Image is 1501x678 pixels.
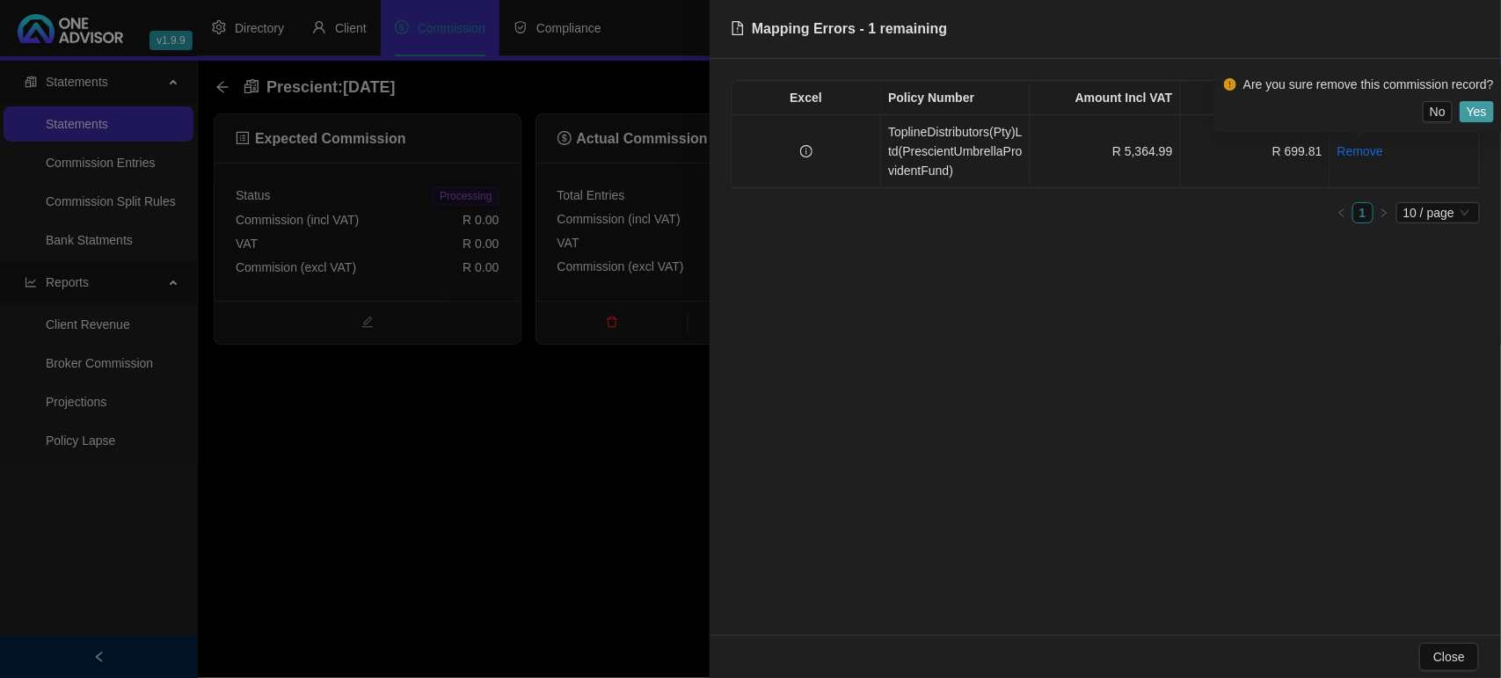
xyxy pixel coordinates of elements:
[1181,81,1330,115] th: VAT
[1181,115,1330,188] td: R 699.81
[1460,101,1494,122] button: Yes
[881,115,1031,188] td: ToplineDistributors(Pty)Ltd(PrescientUmbrellaProvidentFund)
[881,81,1031,115] th: Policy Number
[1423,101,1453,122] button: No
[1224,78,1236,91] span: exclamation-circle
[1430,102,1446,121] span: No
[1467,102,1487,121] span: Yes
[1031,81,1180,115] th: Amount Incl VAT
[800,145,812,157] span: info-circle
[1337,208,1347,218] span: left
[1373,202,1395,223] button: right
[1031,115,1180,188] td: R 5,364.99
[1337,144,1383,158] a: Remove
[1403,203,1473,222] span: 10 / page
[731,21,745,35] span: file-exclamation
[1331,202,1352,223] li: Previous Page
[1396,202,1480,223] div: Page Size
[1373,202,1395,223] li: Next Page
[1353,203,1373,222] a: 1
[1331,202,1352,223] button: left
[1352,202,1373,223] li: 1
[732,81,881,115] th: Excel
[752,21,947,36] span: Mapping Errors - 1 remaining
[1433,647,1465,667] span: Close
[1243,75,1494,94] div: Are you sure remove this commission record?
[1379,208,1389,218] span: right
[1419,643,1479,671] button: Close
